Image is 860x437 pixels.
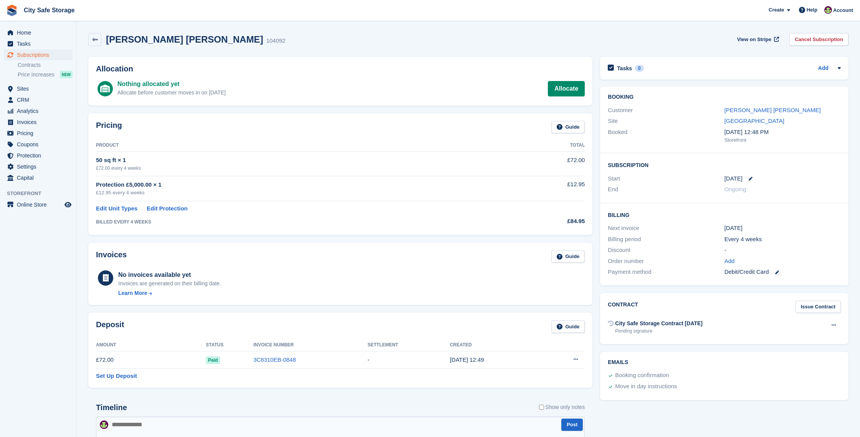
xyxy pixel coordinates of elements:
span: Capital [17,172,63,183]
span: Home [17,27,63,38]
td: £12.95 [506,176,585,201]
div: 50 sq ft × 1 [96,156,506,165]
a: menu [4,27,73,38]
div: Booked [608,128,724,144]
img: Richie Miller [824,6,832,14]
td: £72.00 [506,152,585,176]
div: - [724,246,841,255]
div: Customer [608,106,724,115]
a: menu [4,106,73,116]
div: Protection £5,000.00 × 1 [96,180,506,189]
a: menu [4,38,73,49]
h2: Timeline [96,403,127,412]
h2: Emails [608,359,841,366]
div: Pending signature [615,328,703,334]
span: Protection [17,150,63,161]
th: Created [450,339,541,351]
h2: Billing [608,211,841,218]
div: Move in day instructions [615,382,677,391]
a: Edit Protection [147,204,188,213]
div: NEW [60,71,73,78]
th: Amount [96,339,206,351]
span: Paid [206,356,220,364]
span: View on Stripe [737,36,771,43]
time: 2025-08-28 11:49:00 UTC [450,356,484,363]
a: Contracts [18,61,73,69]
th: Total [506,139,585,152]
a: menu [4,117,73,127]
div: Learn More [118,289,147,297]
span: Tasks [17,38,63,49]
a: Learn More [118,289,221,297]
div: £84.95 [506,217,585,226]
img: Richie Miller [100,420,108,429]
h2: [PERSON_NAME] [PERSON_NAME] [106,34,263,45]
a: Guide [551,250,585,263]
a: Add [818,64,829,73]
span: Sites [17,83,63,94]
a: City Safe Storage [21,4,78,17]
a: menu [4,94,73,105]
a: menu [4,150,73,161]
div: Storefront [724,136,841,144]
div: No invoices available yet [118,270,221,280]
div: [DATE] 12:48 PM [724,128,841,137]
div: Order number [608,257,724,266]
h2: Deposit [96,320,124,333]
div: Debit/Credit Card [724,268,841,276]
span: Create [769,6,784,14]
div: Site [608,117,724,126]
div: BILLED EVERY 4 WEEKS [96,218,506,225]
div: [DATE] [724,224,841,233]
h2: Subscription [608,161,841,169]
div: Billing period [608,235,724,244]
h2: Contract [608,301,638,313]
a: menu [4,128,73,139]
h2: Allocation [96,65,585,73]
div: Next invoice [608,224,724,233]
span: Settings [17,161,63,172]
a: [PERSON_NAME] [PERSON_NAME] [724,107,821,113]
div: £12.95 every 4 weeks [96,189,506,197]
a: menu [4,199,73,210]
a: Guide [551,320,585,333]
th: Settlement [367,339,450,351]
span: Account [833,7,853,14]
div: Payment method [608,268,724,276]
label: Show only notes [539,403,585,411]
a: View on Stripe [734,33,781,46]
div: 0 [635,65,644,72]
span: Price increases [18,71,55,78]
td: £72.00 [96,351,206,369]
a: Allocate [548,81,585,96]
a: Guide [551,121,585,134]
div: City Safe Storage Contract [DATE] [615,319,703,328]
span: Ongoing [724,186,746,192]
span: CRM [17,94,63,105]
a: menu [4,83,73,94]
a: Edit Unit Types [96,204,137,213]
div: Nothing allocated yet [117,79,226,89]
a: Price increases NEW [18,70,73,79]
a: Issue Contract [795,301,841,313]
div: Booking confirmation [615,371,669,380]
span: Help [807,6,817,14]
div: Invoices are generated on their billing date. [118,280,221,288]
th: Invoice Number [253,339,367,351]
img: stora-icon-8386f47178a22dfd0bd8f6a31ec36ba5ce8667c1dd55bd0f319d3a0aa187defe.svg [6,5,18,16]
button: Post [561,419,583,431]
a: [GEOGRAPHIC_DATA] [724,118,784,124]
span: Analytics [17,106,63,116]
h2: Booking [608,94,841,100]
div: 104092 [266,36,285,45]
span: Pricing [17,128,63,139]
div: Every 4 weeks [724,235,841,244]
div: £72.00 every 4 weeks [96,165,506,172]
a: Preview store [63,200,73,209]
a: menu [4,139,73,150]
td: - [367,351,450,369]
div: Discount [608,246,724,255]
span: Coupons [17,139,63,150]
span: Storefront [7,190,76,197]
a: menu [4,172,73,183]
